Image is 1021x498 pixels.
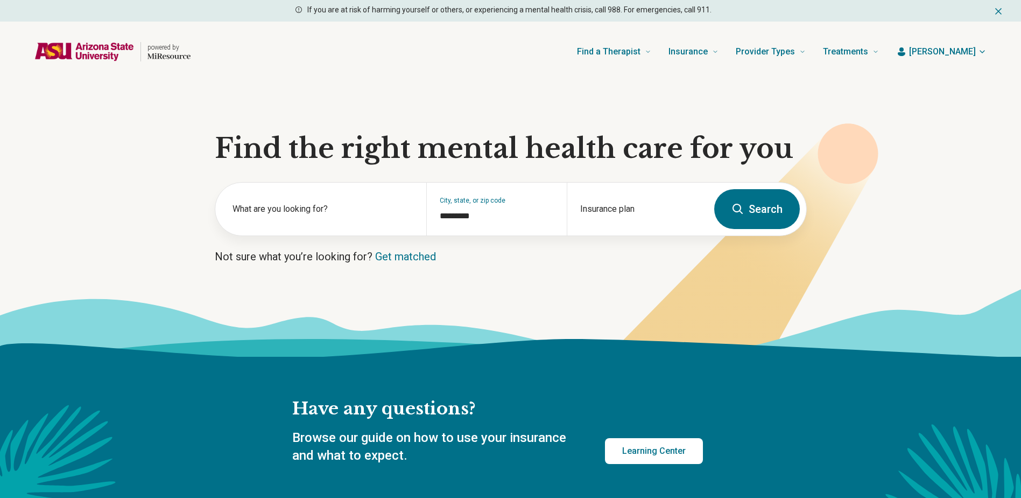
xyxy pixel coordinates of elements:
span: Find a Therapist [577,44,640,59]
h1: Find the right mental health care for you [215,133,807,165]
p: Browse our guide on how to use your insurance and what to expect. [292,429,579,465]
p: Not sure what you’re looking for? [215,249,807,264]
label: What are you looking for? [233,203,413,216]
a: Get matched [375,250,436,263]
a: Find a Therapist [577,30,651,73]
span: Treatments [823,44,868,59]
button: Dismiss [993,4,1004,17]
a: Treatments [823,30,879,73]
a: Insurance [668,30,719,73]
span: Insurance [668,44,708,59]
h2: Have any questions? [292,398,703,420]
span: [PERSON_NAME] [909,45,976,58]
a: Home page [34,34,191,69]
p: powered by [147,43,191,52]
button: Search [714,189,800,229]
span: Provider Types [736,44,795,59]
a: Provider Types [736,30,806,73]
button: [PERSON_NAME] [896,45,987,58]
a: Learning Center [605,438,703,464]
p: If you are at risk of harming yourself or others, or experiencing a mental health crisis, call 98... [307,4,712,16]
